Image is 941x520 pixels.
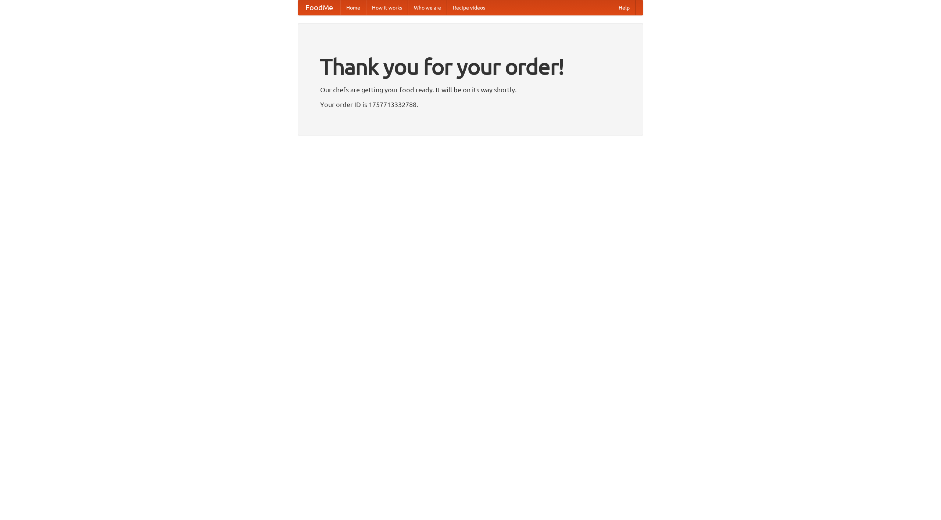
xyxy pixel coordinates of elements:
a: FoodMe [298,0,340,15]
p: Our chefs are getting your food ready. It will be on its way shortly. [320,84,621,95]
a: Home [340,0,366,15]
a: Recipe videos [447,0,491,15]
a: Help [613,0,636,15]
h1: Thank you for your order! [320,49,621,84]
p: Your order ID is 1757713332788. [320,99,621,110]
a: How it works [366,0,408,15]
a: Who we are [408,0,447,15]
